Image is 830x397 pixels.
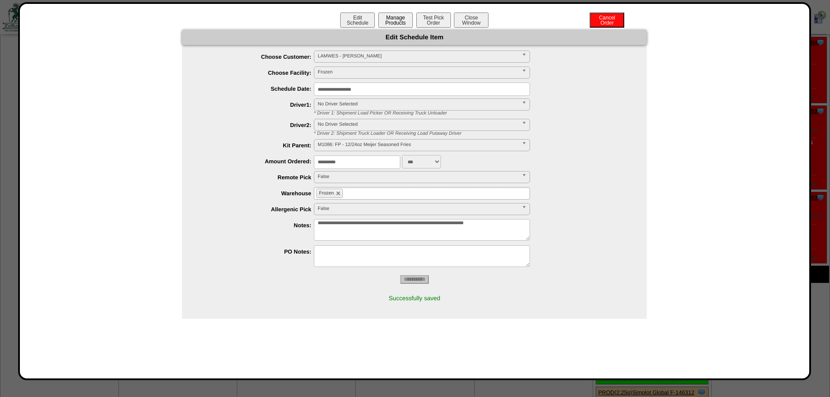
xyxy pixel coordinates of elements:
label: Schedule Date: [199,86,314,92]
label: Remote Pick [199,174,314,181]
label: Driver1: [199,102,314,108]
span: Frozen [318,67,518,77]
span: No Driver Selected [318,119,518,130]
span: False [318,172,518,182]
label: Driver2: [199,122,314,128]
div: Edit Schedule Item [182,30,647,45]
button: ManageProducts [378,13,413,28]
label: Amount Ordered: [199,158,314,165]
span: LAMWES - [PERSON_NAME] [318,51,518,61]
div: * Driver 1: Shipment Load Picker OR Receiving Truck Unloader [307,111,647,116]
span: M1086: FP - 12/24oz Meijer Seasoned Fries [318,140,518,150]
label: Allergenic Pick [199,206,314,213]
span: No Driver Selected [318,99,518,109]
a: CloseWindow [453,19,489,26]
span: Frozen [319,191,334,196]
div: * Driver 2: Shipment Truck Loader OR Receiving Load Putaway Driver [307,131,647,136]
label: Notes: [199,222,314,229]
button: Test PickOrder [416,13,451,28]
span: False [318,203,518,214]
button: EditSchedule [340,13,375,28]
button: CloseWindow [454,13,488,28]
button: CancelOrder [590,13,624,28]
label: Choose Customer: [199,54,314,60]
label: Choose Facility: [199,70,314,76]
label: Kit Parent: [199,142,314,149]
label: Warehouse [199,190,314,197]
label: PO Notes: [199,248,314,255]
div: Successfully saved [182,290,647,306]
